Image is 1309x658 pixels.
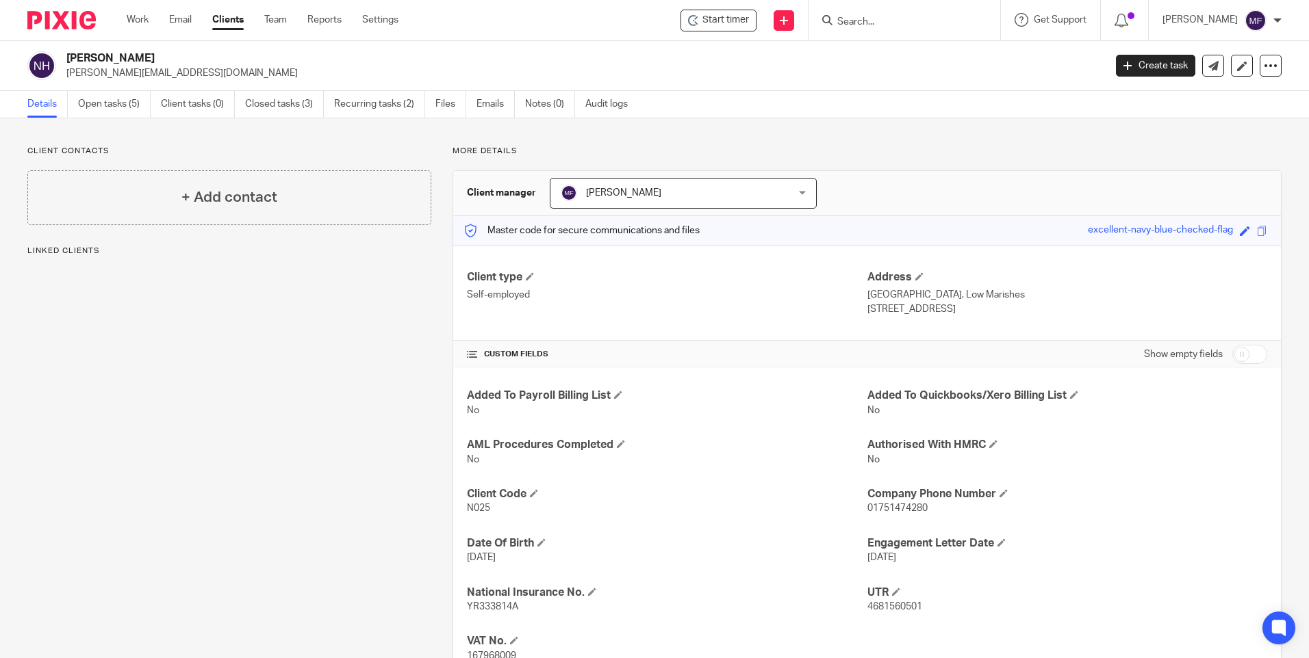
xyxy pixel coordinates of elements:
a: Audit logs [585,91,638,118]
a: Settings [362,13,398,27]
h4: Client type [467,270,867,285]
a: Recurring tasks (2) [334,91,425,118]
span: 4681560501 [867,602,922,611]
p: More details [453,146,1282,157]
h4: Engagement Letter Date [867,536,1267,551]
p: [PERSON_NAME][EMAIL_ADDRESS][DOMAIN_NAME] [66,66,1095,80]
span: [PERSON_NAME] [586,188,661,198]
img: Pixie [27,11,96,29]
h4: + Add contact [181,187,277,208]
p: Self-employed [467,288,867,302]
h4: National Insurance No. [467,585,867,600]
div: excellent-navy-blue-checked-flag [1088,223,1233,239]
a: Open tasks (5) [78,91,151,118]
a: Closed tasks (3) [245,91,324,118]
a: Reports [307,13,342,27]
a: Files [435,91,466,118]
a: Create task [1116,55,1195,77]
a: Email [169,13,192,27]
span: [DATE] [867,553,896,562]
span: [DATE] [467,553,496,562]
img: svg%3E [1245,10,1267,31]
h3: Client manager [467,186,536,200]
h4: Added To Quickbooks/Xero Billing List [867,389,1267,403]
a: Work [127,13,149,27]
span: YR333814A [467,602,518,611]
p: [GEOGRAPHIC_DATA], Low Marishes [867,288,1267,302]
p: Linked clients [27,246,431,256]
h4: VAT No. [467,634,867,648]
p: Master code for secure communications and files [463,224,700,237]
h4: Authorised With HMRC [867,438,1267,452]
span: No [867,455,880,464]
a: Team [264,13,287,27]
span: 01751474280 [867,503,928,513]
a: Clients [212,13,244,27]
img: svg%3E [561,185,577,201]
span: No [867,406,880,415]
h4: CUSTOM FIELDS [467,349,867,360]
h4: UTR [867,585,1267,600]
a: Notes (0) [525,91,575,118]
p: [STREET_ADDRESS] [867,302,1267,316]
h2: [PERSON_NAME] [66,51,889,66]
h4: Added To Payroll Billing List [467,389,867,403]
input: Search [836,16,959,29]
div: Newlove, Helen [681,10,757,31]
span: Get Support [1034,15,1086,25]
span: No [467,406,479,415]
img: svg%3E [27,51,56,80]
h4: Company Phone Number [867,487,1267,501]
a: Emails [476,91,515,118]
p: [PERSON_NAME] [1162,13,1238,27]
p: Client contacts [27,146,431,157]
label: Show empty fields [1144,347,1223,361]
h4: Date Of Birth [467,536,867,551]
h4: Client Code [467,487,867,501]
span: N025 [467,503,490,513]
span: Start timer [702,13,749,27]
a: Client tasks (0) [161,91,235,118]
h4: Address [867,270,1267,285]
span: No [467,455,479,464]
a: Details [27,91,68,118]
h4: AML Procedures Completed [467,438,867,452]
